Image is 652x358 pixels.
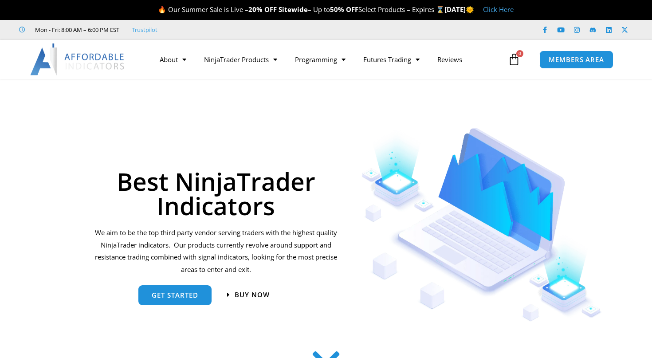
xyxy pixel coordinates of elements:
[279,5,308,14] strong: Sitewide
[361,128,602,322] img: Indicators 1 | Affordable Indicators – NinjaTrader
[151,49,506,70] nav: Menu
[444,5,474,14] strong: [DATE]
[195,49,286,70] a: NinjaTrader Products
[495,47,534,72] a: 0
[516,50,523,57] span: 0
[483,5,514,14] a: Click Here
[152,292,198,299] span: get started
[151,49,195,70] a: About
[539,51,613,69] a: MEMBERS AREA
[330,5,358,14] strong: 50% OFF
[428,49,471,70] a: Reviews
[227,291,270,298] a: Buy now
[354,49,428,70] a: Futures Trading
[132,24,157,35] a: Trustpilot
[549,56,604,63] span: MEMBERS AREA
[93,227,338,276] p: We aim to be the top third party vendor serving traders with the highest quality NinjaTrader indi...
[235,291,270,298] span: Buy now
[466,5,474,14] span: 🌞
[138,285,212,305] a: get started
[158,5,444,14] span: 🔥 Our Summer Sale is Live – – Up to Select Products – Expires ⌛
[248,5,277,14] strong: 20% OFF
[286,49,354,70] a: Programming
[93,169,338,218] h1: Best NinjaTrader Indicators
[33,24,119,35] span: Mon - Fri: 8:00 AM – 6:00 PM EST
[30,43,126,75] img: LogoAI | Affordable Indicators – NinjaTrader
